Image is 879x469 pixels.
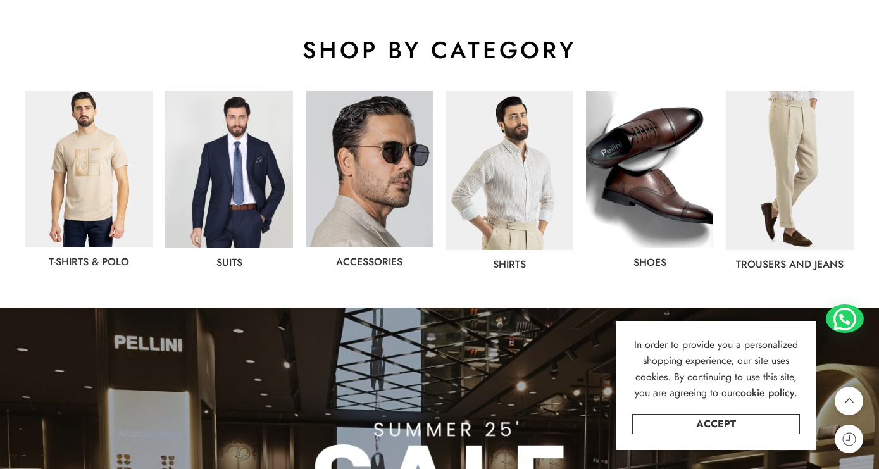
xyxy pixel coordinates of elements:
[736,257,844,272] a: Trousers and jeans
[493,257,526,272] a: Shirts
[216,255,242,270] a: Suits
[632,414,800,434] a: Accept
[336,254,402,269] a: Accessories
[633,255,666,270] a: shoes
[25,35,854,65] h2: shop by category
[735,385,797,401] a: cookie policy.
[49,254,129,269] a: T-Shirts & Polo
[634,337,798,401] span: In order to provide you a personalized shopping experience, our site uses cookies. By continuing ...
